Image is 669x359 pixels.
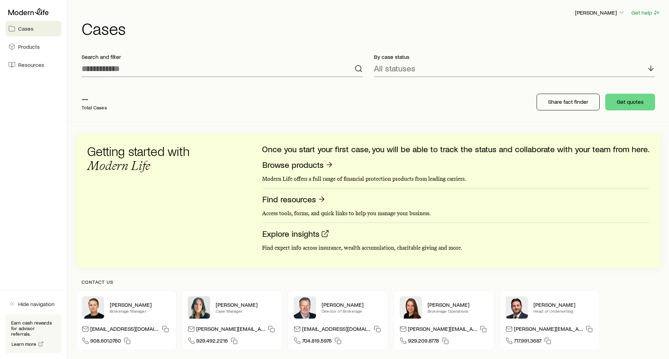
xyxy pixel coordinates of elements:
[18,25,33,32] span: Cases
[18,301,55,307] span: Hide navigation
[262,144,649,154] p: Once you start your first case, you will be able to track the status and collaborate with your te...
[302,325,371,335] p: [EMAIL_ADDRESS][DOMAIN_NAME]
[90,337,121,346] span: 908.601.0760
[408,337,439,346] span: 929.209.8778
[87,144,199,173] h3: Getting started with
[533,308,594,314] p: Head of Underwriting
[262,159,334,170] a: Browse products
[575,9,625,16] p: [PERSON_NAME]
[302,337,332,346] span: 704.819.5976
[605,94,655,110] button: Get quotes
[11,320,56,337] p: Earn cash rewards for advisor referrals.
[196,337,228,346] span: 929.492.2216
[110,308,170,314] p: Brokerage Manager
[322,301,382,308] p: [PERSON_NAME]
[428,301,488,308] p: [PERSON_NAME]
[110,301,170,308] p: [PERSON_NAME]
[400,296,422,319] img: Ellen Wall
[82,105,107,110] p: Total Cases
[428,308,488,314] p: Brokerage Operations
[82,94,107,103] p: —
[631,9,661,17] button: Get help
[188,296,210,319] img: Lisette Vega
[196,325,265,335] p: [PERSON_NAME][EMAIL_ADDRESS][DOMAIN_NAME]
[514,337,541,346] span: 717.991.3687
[11,342,37,346] span: Learn more
[294,296,316,319] img: Trey Wall
[6,39,61,54] a: Products
[374,53,655,60] p: By case status
[6,296,61,312] button: Hide navigation
[408,325,477,335] p: [PERSON_NAME][EMAIL_ADDRESS][DOMAIN_NAME]
[6,314,61,353] div: Earn cash rewards for advisor referrals.Learn more
[537,94,600,110] button: Share fact finder
[548,98,588,105] p: Share fact finder
[6,21,61,36] a: Cases
[533,301,594,308] p: [PERSON_NAME]
[322,308,382,314] p: Director of Brokerage
[262,228,330,239] a: Explore insights
[216,308,276,314] p: Case Manager
[262,210,649,217] p: Access tools, forms, and quick links to help you manage your business.
[374,63,415,73] p: All statuses
[82,279,655,285] p: Contact us
[262,194,326,205] a: Find resources
[506,296,528,319] img: Bryan Simmons
[216,301,276,308] p: [PERSON_NAME]
[90,325,159,335] p: [EMAIL_ADDRESS][DOMAIN_NAME]
[6,57,61,72] a: Resources
[514,325,583,335] p: [PERSON_NAME][EMAIL_ADDRESS][DOMAIN_NAME]
[575,9,625,17] button: [PERSON_NAME]
[18,61,44,68] span: Resources
[82,20,661,37] h1: Cases
[262,244,649,251] p: Find expert info across insurance, wealth accumulation, charitable giving and more.
[82,296,104,319] img: Rich Loeffler
[262,175,649,182] p: Modern Life offers a full range of financial protection products from leading carriers.
[82,53,363,60] p: Search and filter
[18,43,40,50] span: Products
[87,158,150,173] span: Modern Life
